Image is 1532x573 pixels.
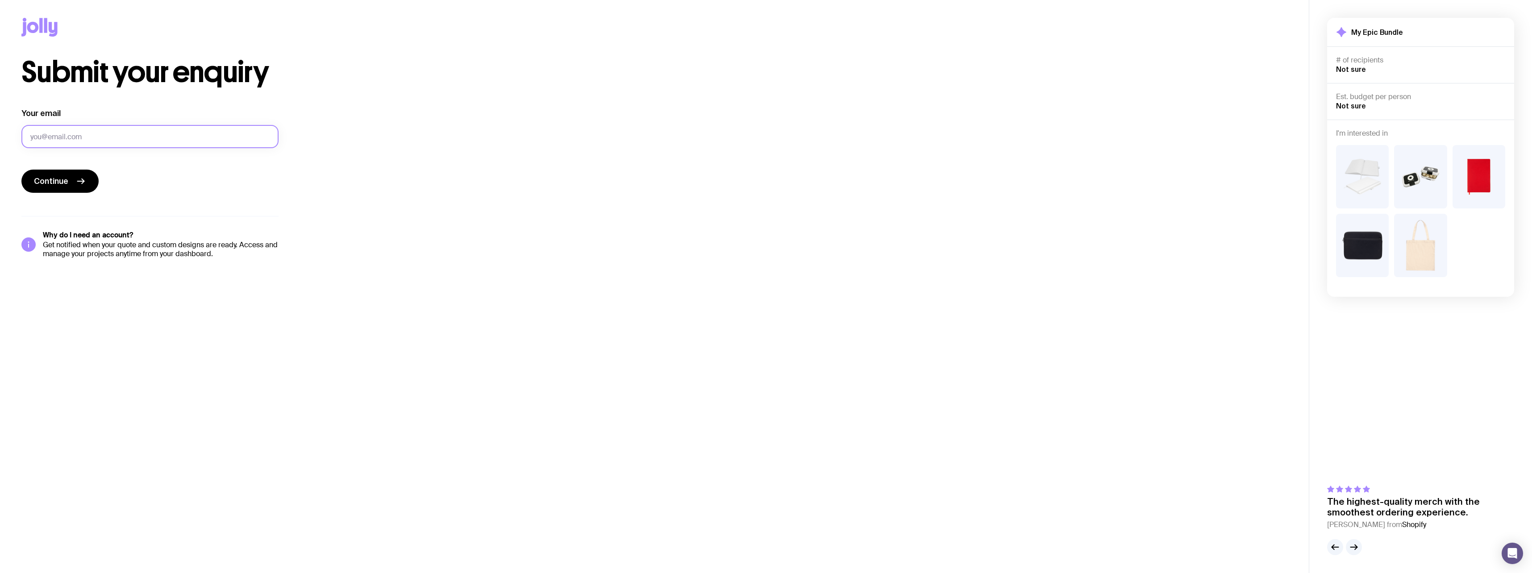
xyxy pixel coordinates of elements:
cite: [PERSON_NAME] from [1327,519,1514,530]
button: Continue [21,170,99,193]
span: Not sure [1336,65,1366,73]
h4: I'm interested in [1336,129,1505,138]
p: Get notified when your quote and custom designs are ready. Access and manage your projects anytim... [43,241,279,258]
h1: Submit your enquiry [21,58,321,87]
h4: # of recipients [1336,56,1505,65]
input: you@email.com [21,125,279,148]
div: Open Intercom Messenger [1502,543,1523,564]
label: Your email [21,108,61,119]
h2: My Epic Bundle [1351,28,1403,37]
span: Not sure [1336,102,1366,110]
span: Shopify [1402,520,1426,529]
h5: Why do I need an account? [43,231,279,240]
p: The highest-quality merch with the smoothest ordering experience. [1327,496,1514,518]
h4: Est. budget per person [1336,92,1505,101]
span: Continue [34,176,68,187]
